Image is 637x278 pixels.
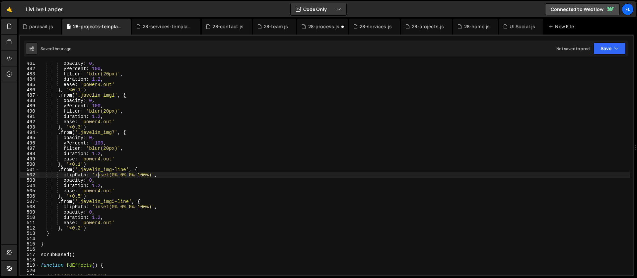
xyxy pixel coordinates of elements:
[26,5,63,13] div: LivLive Lander
[20,77,39,82] div: 484
[20,82,39,87] div: 485
[20,156,39,162] div: 499
[20,231,39,236] div: 513
[20,215,39,220] div: 510
[20,114,39,119] div: 491
[20,178,39,183] div: 503
[20,172,39,178] div: 502
[20,236,39,241] div: 514
[464,23,490,30] div: 28-home.js
[20,98,39,103] div: 488
[308,23,340,30] div: 28-process.js
[212,23,244,30] div: 28-contact.js
[556,46,590,51] div: Not saved to prod
[20,87,39,93] div: 486
[29,23,53,30] div: parasail.js
[20,268,39,273] div: 520
[20,151,39,156] div: 498
[20,93,39,98] div: 487
[20,109,39,114] div: 490
[20,125,39,130] div: 493
[548,23,576,30] div: New File
[20,71,39,77] div: 483
[20,135,39,140] div: 495
[143,23,192,30] div: 28-services-template.js
[20,241,39,247] div: 515
[20,210,39,215] div: 509
[1,1,18,17] a: 🤙
[20,204,39,210] div: 508
[20,194,39,199] div: 506
[20,220,39,226] div: 511
[20,130,39,135] div: 494
[20,257,39,263] div: 518
[360,23,392,30] div: 28-services.js
[594,43,626,54] button: Save
[20,252,39,257] div: 517
[20,162,39,167] div: 500
[20,226,39,231] div: 512
[264,23,288,30] div: 28-team.js
[52,46,72,51] div: 1 hour ago
[545,3,620,15] a: Connected to Webflow
[20,247,39,252] div: 516
[40,46,71,51] div: Saved
[20,103,39,109] div: 489
[20,146,39,151] div: 497
[412,23,444,30] div: 28-projects.js
[20,183,39,188] div: 504
[622,3,634,15] a: Fl
[73,23,123,30] div: 28-projects-template.js
[20,66,39,71] div: 482
[291,3,346,15] button: Code Only
[510,23,535,30] div: UI Social.js
[20,263,39,268] div: 519
[20,167,39,172] div: 501
[20,61,39,66] div: 481
[20,119,39,125] div: 492
[20,140,39,146] div: 496
[20,188,39,194] div: 505
[20,199,39,204] div: 507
